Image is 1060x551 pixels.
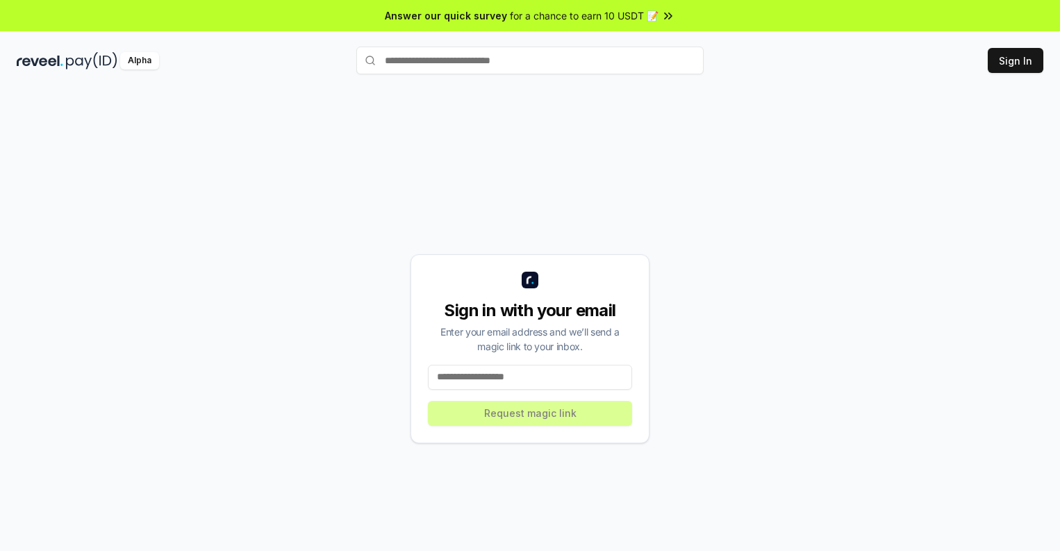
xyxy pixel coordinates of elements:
[66,52,117,69] img: pay_id
[17,52,63,69] img: reveel_dark
[385,8,507,23] span: Answer our quick survey
[510,8,659,23] span: for a chance to earn 10 USDT 📝
[428,324,632,354] div: Enter your email address and we’ll send a magic link to your inbox.
[988,48,1043,73] button: Sign In
[120,52,159,69] div: Alpha
[522,272,538,288] img: logo_small
[428,299,632,322] div: Sign in with your email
